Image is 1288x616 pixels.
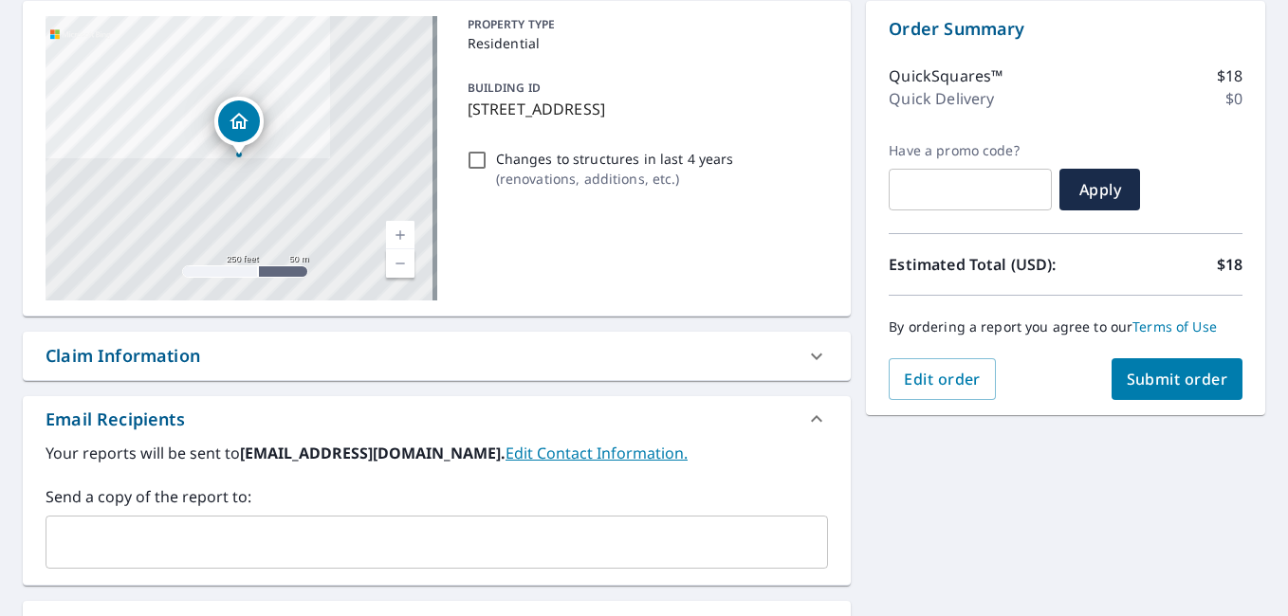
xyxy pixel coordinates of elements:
a: EditContactInfo [506,443,688,463]
p: Estimated Total (USD): [889,253,1065,276]
a: Current Level 17, Zoom In [386,221,414,249]
p: [STREET_ADDRESS] [468,98,821,120]
button: Apply [1059,169,1140,210]
div: Email Recipients [23,396,851,442]
p: $18 [1217,253,1242,276]
div: Claim Information [23,332,851,380]
label: Your reports will be sent to [46,442,828,464]
span: Apply [1075,179,1125,200]
p: Order Summary [889,16,1242,42]
b: [EMAIL_ADDRESS][DOMAIN_NAME]. [240,443,506,463]
div: Dropped pin, building 1, Residential property, 1125 Woodmont Dr Centerville, TN 37033 [214,97,264,155]
label: Have a promo code? [889,142,1052,159]
p: QuickSquares™ [889,64,1003,87]
p: PROPERTY TYPE [468,16,821,33]
span: Submit order [1127,369,1228,390]
a: Current Level 17, Zoom Out [386,249,414,278]
p: ( renovations, additions, etc. ) [496,169,734,189]
p: Changes to structures in last 4 years [496,149,734,169]
p: $0 [1225,87,1242,110]
p: Residential [468,33,821,53]
span: Edit order [904,369,981,390]
button: Submit order [1112,358,1243,400]
div: Email Recipients [46,407,185,432]
p: Quick Delivery [889,87,994,110]
a: Terms of Use [1132,317,1217,335]
p: BUILDING ID [468,80,541,96]
label: Send a copy of the report to: [46,485,828,508]
p: By ordering a report you agree to our [889,318,1242,335]
button: Edit order [889,358,996,400]
p: $18 [1217,64,1242,87]
div: Claim Information [46,343,200,369]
